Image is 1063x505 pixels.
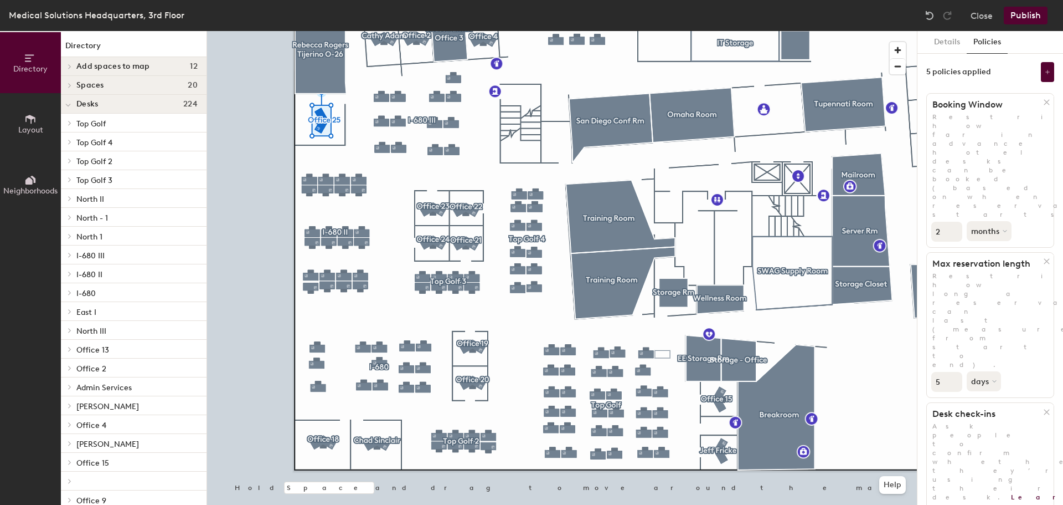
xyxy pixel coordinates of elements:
span: North III [76,327,106,336]
button: Details [927,31,967,54]
span: Top Golf [76,119,106,129]
p: Restrict how long a reservation can last (measured from start to end). [927,272,1054,369]
span: Neighborhoods [3,186,58,196]
img: Undo [924,10,935,21]
span: Office 4 [76,421,106,430]
span: Spaces [76,81,104,90]
button: Help [879,476,906,494]
span: Office 13 [76,345,109,355]
button: Publish [1004,7,1047,24]
span: Office 2 [76,364,106,374]
h1: Booking Window [927,99,1044,110]
h1: Max reservation length [927,258,1044,269]
div: Medical Solutions Headquarters, 3rd Floor [9,8,184,22]
span: Office 15 [76,458,109,468]
span: Top Golf 4 [76,138,112,147]
div: 5 policies applied [926,68,991,76]
span: I-680 II [76,270,102,279]
button: days [967,371,1001,391]
span: 12 [190,62,198,71]
span: [PERSON_NAME] [76,440,139,449]
span: Directory [13,64,48,74]
span: Desks [76,100,98,109]
span: North II [76,195,104,204]
span: North - 1 [76,213,108,223]
button: Close [971,7,993,24]
span: North 1 [76,232,102,242]
h1: Desk check-ins [927,409,1044,420]
p: Restrict how far in advance hotel desks can be booked (based on when reservation starts). [927,113,1054,219]
span: 224 [183,100,198,109]
button: Policies [967,31,1008,54]
span: [PERSON_NAME] [76,402,139,411]
img: Redo [942,10,953,21]
h1: Directory [61,40,207,57]
span: I-680 [76,289,96,298]
span: East I [76,308,96,317]
span: 20 [188,81,198,90]
span: I-680 III [76,251,105,261]
span: Top Golf 3 [76,176,112,185]
span: Layout [18,125,43,135]
span: Admin Services [76,383,132,392]
span: Add spaces to map [76,62,150,71]
span: Top Golf 2 [76,157,112,166]
button: months [967,221,1012,241]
